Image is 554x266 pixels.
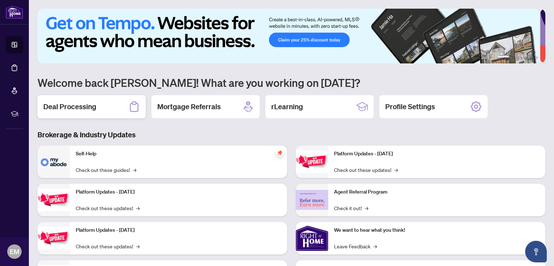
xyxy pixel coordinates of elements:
span: → [136,204,140,212]
button: 3 [518,56,521,59]
h2: rLearning [271,102,303,112]
img: We want to hear what you think! [296,222,328,254]
a: Check out these updates!→ [334,166,398,174]
img: Agent Referral Program [296,190,328,210]
button: 1 [498,56,509,59]
span: → [373,242,377,250]
p: We want to hear what you think! [334,226,540,234]
button: Open asap [525,241,547,262]
img: Platform Updates - July 21, 2025 [38,227,70,249]
h2: Deal Processing [43,102,96,112]
img: logo [6,5,23,19]
span: pushpin [276,148,284,157]
h1: Welcome back [PERSON_NAME]! What are you working on [DATE]? [38,76,545,89]
h3: Brokerage & Industry Updates [38,130,545,140]
button: 4 [524,56,527,59]
span: → [136,242,140,250]
a: Check out these updates!→ [76,204,140,212]
p: Platform Updates - [DATE] [334,150,540,158]
h2: Mortgage Referrals [157,102,221,112]
img: Slide 0 [38,9,540,63]
img: Platform Updates - September 16, 2025 [38,189,70,211]
button: 6 [535,56,538,59]
img: Platform Updates - June 23, 2025 [296,150,328,173]
h2: Profile Settings [385,102,435,112]
p: Self-Help [76,150,281,158]
span: → [133,166,136,174]
button: 2 [512,56,515,59]
button: 5 [529,56,532,59]
p: Agent Referral Program [334,188,540,196]
span: → [365,204,368,212]
a: Check it out!→ [334,204,368,212]
span: EM [10,247,19,257]
a: Check out these guides!→ [76,166,136,174]
span: → [394,166,398,174]
img: Self-Help [38,146,70,178]
a: Check out these updates!→ [76,242,140,250]
a: Leave Feedback→ [334,242,377,250]
p: Platform Updates - [DATE] [76,188,281,196]
p: Platform Updates - [DATE] [76,226,281,234]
